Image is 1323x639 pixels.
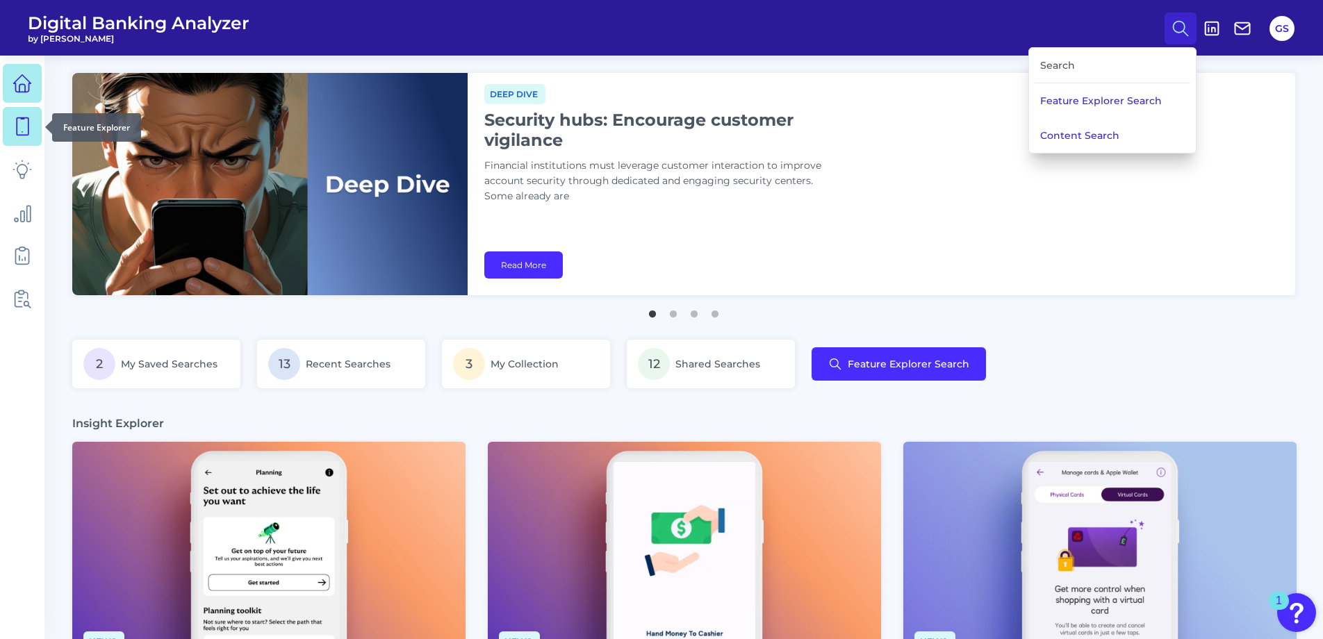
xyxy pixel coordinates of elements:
span: 2 [83,348,115,380]
span: 3 [453,348,485,380]
div: Feature Explorer [52,113,141,142]
a: Deep dive [484,87,545,100]
div: 1 [1276,601,1282,619]
div: Search [1035,48,1190,83]
p: Financial institutions must leverage customer interaction to improve account security through ded... [484,158,832,204]
a: 3My Collection [442,340,610,388]
a: Read More [484,251,563,279]
h1: Security hubs: Encourage customer vigilance [484,110,832,150]
a: 13Recent Searches [257,340,425,388]
button: 1 [646,304,659,317]
button: 2 [666,304,680,317]
button: GS [1269,16,1295,41]
span: Shared Searches [675,358,760,370]
img: bannerImg [72,73,468,295]
a: 12Shared Searches [627,340,795,388]
span: Recent Searches [306,358,391,370]
button: Feature Explorer Search [1029,83,1196,118]
span: My Collection [491,358,559,370]
span: Digital Banking Analyzer [28,13,249,33]
span: My Saved Searches [121,358,217,370]
span: 13 [268,348,300,380]
span: Deep dive [484,84,545,104]
span: Feature Explorer Search [848,358,969,370]
button: Feature Explorer Search [812,347,986,381]
button: Content Search [1029,118,1196,153]
button: 3 [687,304,701,317]
span: by [PERSON_NAME] [28,33,249,44]
a: 2My Saved Searches [72,340,240,388]
h3: Insight Explorer [72,416,164,431]
button: Open Resource Center, 1 new notification [1277,593,1316,632]
button: 4 [708,304,722,317]
span: 12 [638,348,670,380]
